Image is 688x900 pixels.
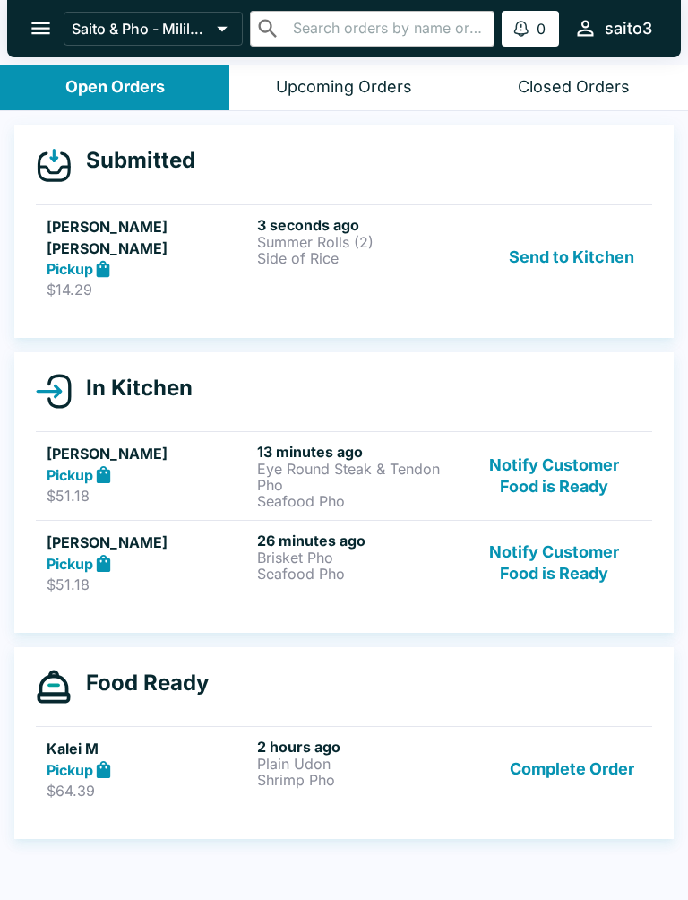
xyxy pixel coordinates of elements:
a: [PERSON_NAME]Pickup$51.1813 minutes agoEye Round Steak & Tendon PhoSeafood PhoNotify Customer Foo... [36,431,652,520]
h6: 2 hours ago [257,738,460,756]
strong: Pickup [47,466,93,484]
p: Eye Round Steak & Tendon Pho [257,461,460,493]
p: Saito & Pho - Mililani [72,20,210,38]
p: Shrimp Pho [257,772,460,788]
button: Send to Kitchen [502,216,641,299]
button: Complete Order [503,738,641,800]
button: open drawer [18,5,64,51]
p: Brisket Pho [257,550,460,566]
button: Notify Customer Food is Ready [468,532,641,593]
div: Closed Orders [518,77,630,98]
button: Notify Customer Food is Ready [468,443,641,509]
p: 0 [537,20,546,38]
input: Search orders by name or phone number [288,16,486,41]
p: Plain Udon [257,756,460,772]
p: $64.39 [47,782,250,800]
p: Side of Rice [257,250,460,266]
h6: 13 minutes ago [257,443,460,461]
p: Summer Rolls (2) [257,234,460,250]
p: Seafood Pho [257,566,460,582]
p: Seafood Pho [257,493,460,509]
h5: [PERSON_NAME] [PERSON_NAME] [47,216,250,259]
a: [PERSON_NAME]Pickup$51.1826 minutes agoBrisket PhoSeafood PhoNotify Customer Food is Ready [36,520,652,604]
h4: Submitted [72,147,195,174]
strong: Pickup [47,555,93,573]
h5: [PERSON_NAME] [47,443,250,464]
h5: [PERSON_NAME] [47,532,250,553]
button: saito3 [566,9,659,48]
a: Kalei MPickup$64.392 hours agoPlain UdonShrimp PhoComplete Order [36,726,652,810]
p: $14.29 [47,281,250,299]
h5: Kalei M [47,738,250,759]
h6: 3 seconds ago [257,216,460,234]
div: Upcoming Orders [276,77,412,98]
h6: 26 minutes ago [257,532,460,550]
div: saito3 [605,18,652,39]
div: Open Orders [65,77,165,98]
h4: In Kitchen [72,375,193,402]
strong: Pickup [47,260,93,278]
p: $51.18 [47,487,250,505]
p: $51.18 [47,575,250,593]
h4: Food Ready [72,670,209,697]
a: [PERSON_NAME] [PERSON_NAME]Pickup$14.293 seconds agoSummer Rolls (2)Side of RiceSend to Kitchen [36,204,652,310]
strong: Pickup [47,761,93,779]
button: Saito & Pho - Mililani [64,12,243,46]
